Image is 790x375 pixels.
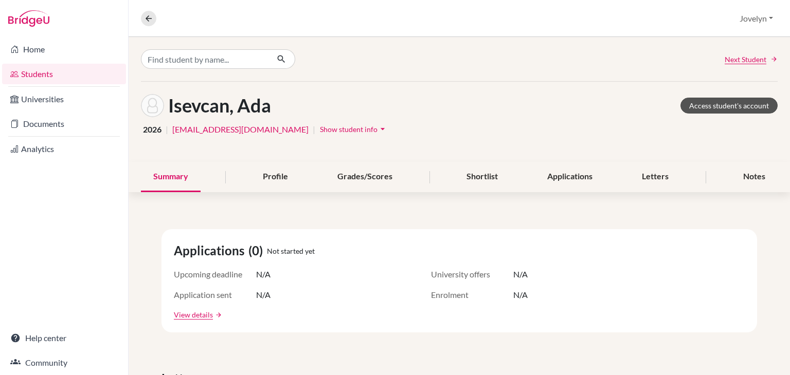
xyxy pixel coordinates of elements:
[431,268,513,280] span: University offers
[725,54,766,65] span: Next Student
[141,94,164,117] img: Ada Isevcan's avatar
[174,241,248,260] span: Applications
[172,123,309,136] a: [EMAIL_ADDRESS][DOMAIN_NAME]
[2,89,126,109] a: Universities
[2,114,126,134] a: Documents
[141,162,201,192] div: Summary
[141,49,268,69] input: Find student by name...
[174,289,256,301] span: Application sent
[725,54,778,65] a: Next Student
[630,162,681,192] div: Letters
[735,9,778,28] button: Jovelyn
[267,246,315,256] span: Not started yet
[143,123,161,136] span: 2026
[313,123,315,136] span: |
[2,328,126,348] a: Help center
[535,162,605,192] div: Applications
[513,268,528,280] span: N/A
[168,95,271,117] h1: Isevcan, Ada
[731,162,778,192] div: Notes
[8,10,49,27] img: Bridge-U
[319,121,388,137] button: Show student infoarrow_drop_down
[248,241,267,260] span: (0)
[454,162,510,192] div: Shortlist
[513,289,528,301] span: N/A
[680,98,778,114] a: Access student's account
[174,309,213,320] a: View details
[256,289,271,301] span: N/A
[250,162,300,192] div: Profile
[325,162,405,192] div: Grades/Scores
[174,268,256,280] span: Upcoming deadline
[2,352,126,373] a: Community
[431,289,513,301] span: Enrolment
[256,268,271,280] span: N/A
[320,125,378,134] span: Show student info
[2,139,126,159] a: Analytics
[166,123,168,136] span: |
[213,311,222,318] a: arrow_forward
[2,64,126,84] a: Students
[2,39,126,60] a: Home
[378,124,388,134] i: arrow_drop_down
